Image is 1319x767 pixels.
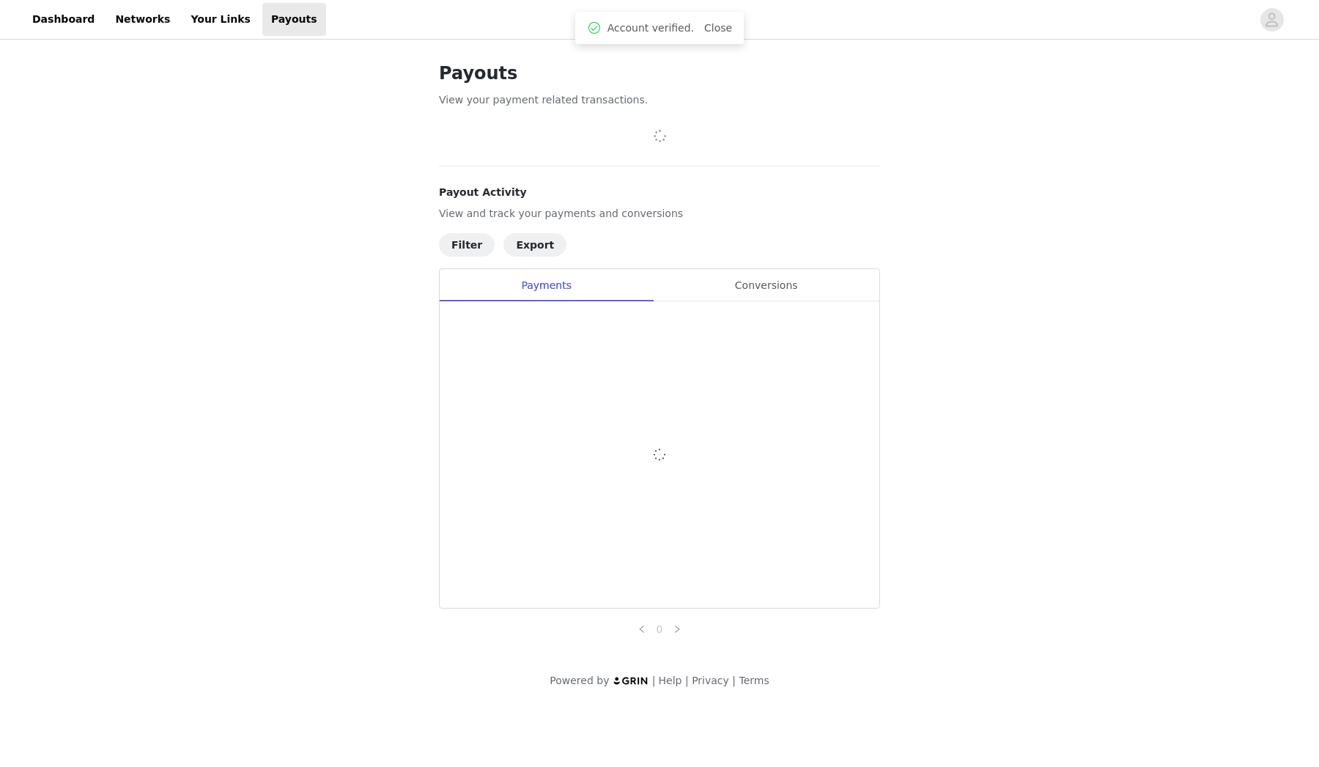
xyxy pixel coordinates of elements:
a: Dashboard [23,3,103,36]
li: 0 [651,620,668,638]
a: Your Links [182,3,259,36]
h1: Payouts [439,60,880,87]
a: Close [704,22,732,34]
span: Powered by [550,675,609,686]
a: Payouts [262,3,326,36]
a: 0 [651,621,668,637]
span: Account verified. [607,21,694,36]
div: avatar [1265,8,1279,32]
span: | [732,675,736,686]
i: icon: left [638,625,646,634]
span: | [685,675,689,686]
a: Help [659,675,682,686]
a: Privacy [692,675,729,686]
a: Terms [739,675,769,686]
i: icon: right [673,625,681,634]
button: Export [503,233,566,257]
div: Conversions [653,269,879,302]
p: View and track your payments and conversions [439,206,880,221]
a: Networks [106,3,179,36]
img: logo [613,676,649,686]
h4: Payout Activity [439,185,880,200]
button: Filter [439,233,495,257]
span: | [652,675,656,686]
li: Previous Page [633,620,651,638]
li: Next Page [668,620,686,638]
p: View your payment related transactions. [439,92,880,108]
div: Payments [440,269,653,302]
